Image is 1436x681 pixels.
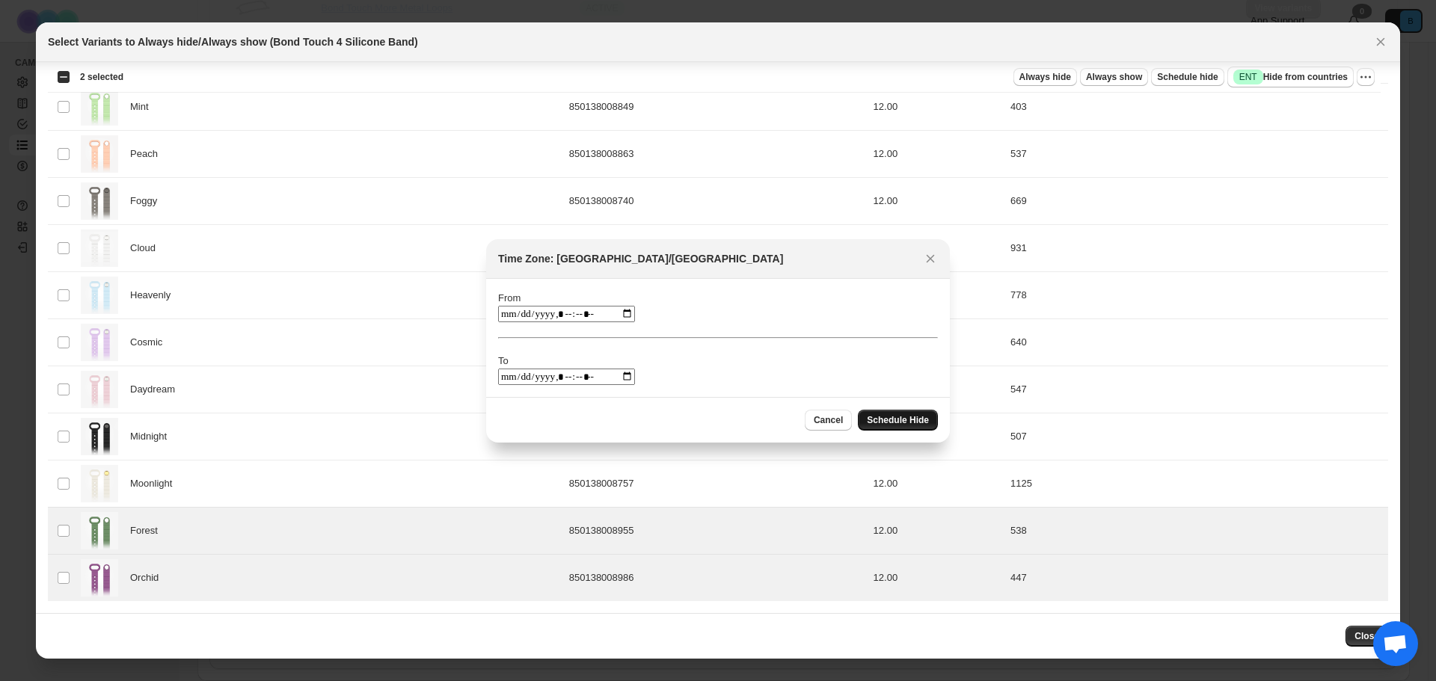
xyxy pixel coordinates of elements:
span: Schedule hide [1157,71,1218,83]
h2: Select Variants to Always hide/Always show (Bond Touch 4 Silicone Band) [48,34,418,49]
span: Moonlight [130,476,180,491]
span: Cosmic [130,335,171,350]
button: Close [1346,626,1388,647]
td: 538 [1006,508,1388,555]
span: ENT [1239,71,1257,83]
img: BT4-band-daydream-cut.png [81,371,118,408]
img: BT4-band-cloud-cut.png [81,229,118,267]
td: 537 [1006,131,1388,178]
td: 12.00 [869,225,1007,272]
div: Open chat [1373,621,1418,666]
td: 507 [1006,413,1388,460]
span: Close [1354,630,1379,642]
td: 12.00 [869,131,1007,178]
td: 850138008849 [565,84,869,131]
td: 669 [1006,178,1388,225]
button: Always show [1080,68,1148,86]
span: Schedule Hide [867,414,929,426]
td: 1125 [1006,460,1388,508]
button: More actions [1357,68,1375,86]
h2: Time Zone: [GEOGRAPHIC_DATA]/[GEOGRAPHIC_DATA] [498,251,783,266]
td: 12.00 [869,84,1007,131]
span: Always hide [1019,71,1071,83]
td: 640 [1006,319,1388,366]
span: Hide from countries [1233,70,1348,84]
td: 850138008733 [565,225,869,272]
td: 547 [1006,366,1388,413]
td: 12.00 [869,178,1007,225]
td: 850138008757 [565,460,869,508]
button: Cancel [805,410,852,431]
span: Daydream [130,382,183,397]
img: BT4-band-orchid-cut.jpg [81,559,118,597]
span: Always show [1086,71,1142,83]
td: 931 [1006,225,1388,272]
td: 447 [1006,555,1388,602]
img: BT4-band-foggy-cut.png [81,182,118,220]
img: BT4-band-heavenly-cut.png [81,277,118,314]
img: BT4-band-moonlight-cut_0c8daaf9-e31a-4f01-be29-5ca875f48e3a.png [81,465,118,502]
td: 850138008986 [565,555,869,602]
span: Orchid [130,570,167,585]
button: SuccessENTHide from countries [1227,67,1354,87]
td: 778 [1006,272,1388,319]
td: 12.00 [869,460,1007,508]
span: 2 selected [80,71,123,83]
span: Cloud [130,241,164,256]
button: Always hide [1013,68,1077,86]
span: Forest [130,523,166,538]
img: BT4-band-mint-cut_acc7e5d3-aafb-45bc-9dab-f7dbb7f3f86c.png [81,88,118,126]
span: Midnight [130,429,175,444]
span: Foggy [130,194,165,209]
span: Cancel [814,414,843,426]
td: 12.00 [869,555,1007,602]
button: Close [1370,31,1391,52]
td: 12.00 [869,508,1007,555]
span: Mint [130,99,156,114]
img: BT4-band-midnight-cut.png [81,418,118,455]
td: 850138008740 [565,178,869,225]
label: To [498,355,509,366]
span: Peach [130,147,166,161]
img: BT4-band-forest-cut.jpg [81,512,118,549]
label: From [498,292,521,303]
button: Schedule Hide [858,410,938,431]
span: Heavenly [130,288,179,303]
img: BT4-band-peach-cut_b8e23255-6e93-407f-a810-dd617ea2d010.png [81,135,118,173]
td: 850138008955 [565,508,869,555]
td: 403 [1006,84,1388,131]
button: Close [920,248,941,269]
button: Schedule hide [1151,68,1224,86]
td: 850138008863 [565,131,869,178]
img: BT4-band-cosmic-cut.png [81,324,118,361]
